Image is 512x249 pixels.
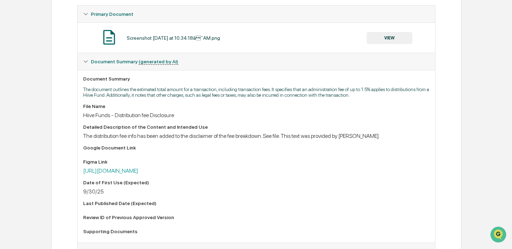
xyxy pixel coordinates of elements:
[14,102,44,109] span: Data Lookup
[100,28,118,46] img: Document Icon
[78,23,435,53] div: Primary Document
[139,59,178,65] u: (generated by AI)
[83,215,430,220] div: Review ID of Previous Approved Version
[24,54,115,61] div: Start new chat
[490,226,508,245] iframe: Open customer support
[58,89,87,96] span: Attestations
[83,112,430,119] div: Hiive Funds - Distribution fee Disclosure
[14,89,45,96] span: Preclearance
[83,145,430,151] div: Google Document Link
[127,35,220,41] div: Screenshot [DATE] at 10.34.18â¯AM.png
[7,15,128,26] p: How can we help?
[4,99,47,112] a: 🔎Data Lookup
[49,119,85,124] a: Powered byPylon
[367,32,412,44] button: VIEW
[83,103,430,109] div: File Name
[7,54,20,66] img: 1746055101610-c473b297-6a78-478c-a979-82029cc54cd1
[119,56,128,64] button: Start new chat
[7,103,13,108] div: 🔎
[24,61,89,66] div: We're available if you need us!
[83,229,430,234] div: Supporting Documents
[83,133,430,139] div: The distribution fee info has been added to the disclaimer of the fee breakdown. See file. This t...
[7,89,13,95] div: 🖐️
[48,86,90,98] a: 🗄️Attestations
[91,11,133,17] span: Primary Document
[70,119,85,124] span: Pylon
[78,70,435,243] div: Document Summary (generated by AI)
[83,124,430,130] div: Detailed Description of the Content and Intended Use
[83,167,138,174] a: [URL][DOMAIN_NAME]
[78,53,435,70] div: Document Summary (generated by AI)
[51,89,56,95] div: 🗄️
[78,6,435,23] div: Primary Document
[83,76,430,82] div: Document Summary
[83,180,430,185] div: Date of First Use (Expected)
[83,159,430,165] div: Figma Link
[83,188,430,195] div: 9/30/25
[83,200,430,206] div: Last Published Date (Expected)
[4,86,48,98] a: 🖐️Preclearance
[83,87,430,98] p: The document outlines the estimated total amount for a transaction, including transaction fees. I...
[91,59,178,64] span: Document Summary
